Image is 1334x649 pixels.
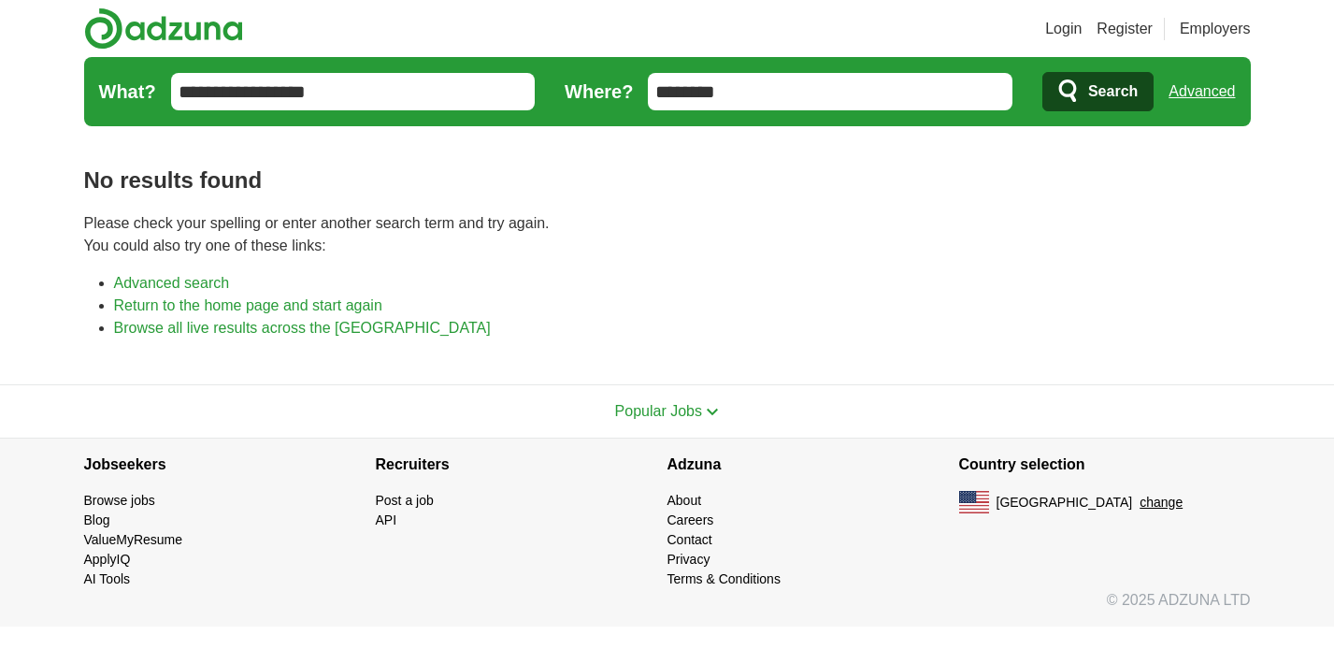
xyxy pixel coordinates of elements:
span: Popular Jobs [615,403,702,419]
img: toggle icon [706,408,719,416]
a: Blog [84,512,110,527]
a: About [667,493,702,508]
a: Careers [667,512,714,527]
button: Search [1042,72,1154,111]
p: Please check your spelling or enter another search term and try again. You could also try one of ... [84,212,1251,257]
a: Login [1045,18,1082,40]
a: AI Tools [84,571,131,586]
a: Browse all live results across the [GEOGRAPHIC_DATA] [114,320,491,336]
a: Browse jobs [84,493,155,508]
div: © 2025 ADZUNA LTD [69,589,1266,627]
label: Where? [565,78,633,106]
a: Terms & Conditions [667,571,781,586]
img: US flag [959,491,989,513]
a: Contact [667,532,712,547]
h4: Country selection [959,439,1251,491]
label: What? [99,78,156,106]
span: [GEOGRAPHIC_DATA] [997,493,1133,512]
a: Return to the home page and start again [114,297,382,313]
a: Employers [1180,18,1251,40]
a: Advanced [1169,73,1235,110]
img: Adzuna logo [84,7,243,50]
h1: No results found [84,164,1251,197]
button: change [1140,493,1183,512]
a: ApplyIQ [84,552,131,567]
a: Register [1097,18,1153,40]
a: Advanced search [114,275,230,291]
a: API [376,512,397,527]
a: Post a job [376,493,434,508]
span: Search [1088,73,1138,110]
a: ValueMyResume [84,532,183,547]
a: Privacy [667,552,710,567]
